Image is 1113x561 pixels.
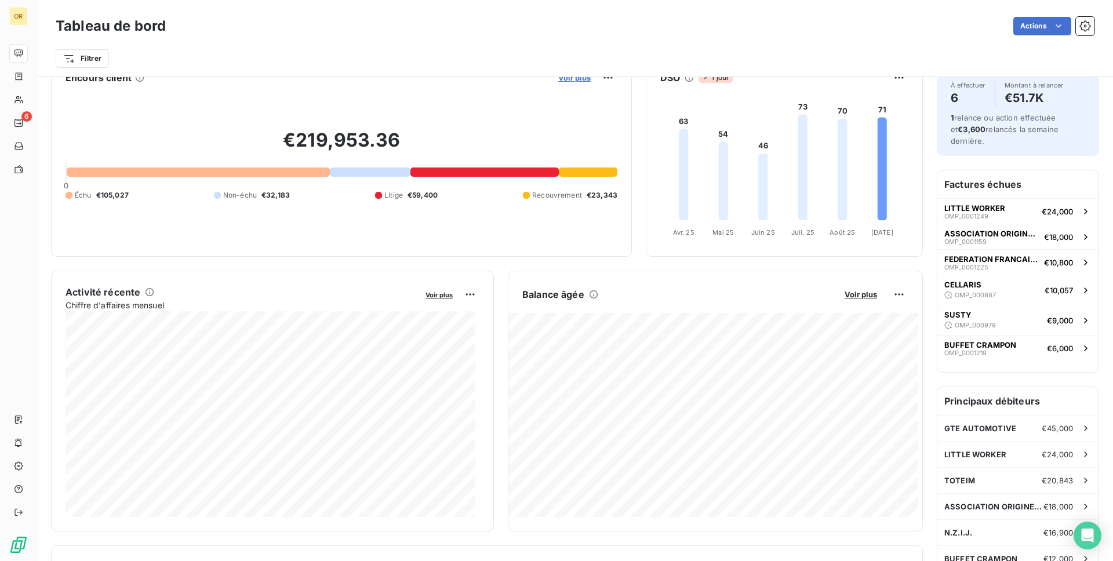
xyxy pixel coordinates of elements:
[944,238,987,245] span: OMP_0001159
[64,181,68,190] span: 0
[1042,424,1073,433] span: €45,000
[944,502,1043,511] span: ASSOCIATION ORIGINE FRANCE GARANTIE
[944,254,1039,264] span: FEDERATION FRANCAISE DE TENNIS
[951,89,985,107] h4: 6
[660,71,680,85] h6: DSO
[951,113,954,122] span: 1
[944,424,1016,433] span: GTE AUTOMOTIVE
[937,198,1099,224] button: LITTLE WORKEROMP_0001249€24,000
[944,280,981,289] span: CELLARIS
[937,224,1099,249] button: ASSOCIATION ORIGINE FRANCE GARANTIEOMP_0001159€18,000
[944,528,972,537] span: N.Z.I.J.
[937,387,1099,415] h6: Principaux débiteurs
[1005,89,1064,107] h4: €51.7K
[75,190,92,201] span: Échu
[955,292,996,298] span: OMP_000887
[56,16,166,37] h3: Tableau de bord
[1013,17,1071,35] button: Actions
[1045,286,1073,295] span: €10,057
[425,291,453,299] span: Voir plus
[937,249,1099,275] button: FEDERATION FRANCAISE DE TENNISOMP_0001225€10,800
[944,213,988,220] span: OMP_0001249
[944,203,1005,213] span: LITTLE WORKER
[951,82,985,89] span: À effectuer
[66,285,140,299] h6: Activité récente
[951,113,1059,145] span: relance ou action effectuée et relancés la semaine dernière.
[1005,82,1064,89] span: Montant à relancer
[712,228,734,236] tspan: Mai 25
[532,190,582,201] span: Recouvrement
[66,129,617,163] h2: €219,953.36
[871,228,893,236] tspan: [DATE]
[21,111,32,122] span: 6
[1042,207,1073,216] span: €24,000
[944,310,972,319] span: SUSTY
[841,289,881,300] button: Voir plus
[1043,502,1073,511] span: €18,000
[1042,450,1073,459] span: €24,000
[673,228,694,236] tspan: Avr. 25
[1044,258,1073,267] span: €10,800
[1044,232,1073,242] span: €18,000
[845,290,877,299] span: Voir plus
[830,228,855,236] tspan: Août 25
[522,287,584,301] h6: Balance âgée
[9,535,28,554] img: Logo LeanPay
[66,71,132,85] h6: Encours client
[384,190,403,201] span: Litige
[223,190,257,201] span: Non-échu
[944,450,1006,459] span: LITTLE WORKER
[558,73,591,82] span: Voir plus
[937,275,1099,305] button: CELLARISOMP_000887€10,057
[937,335,1099,360] button: BUFFET CRAMPONOMP_0001219€6,000
[937,305,1099,335] button: SUSTYOMP_000979€9,000
[587,190,617,201] span: €23,343
[56,49,109,68] button: Filtrer
[1074,522,1101,549] div: Open Intercom Messenger
[944,340,1016,349] span: BUFFET CRAMPON
[955,322,996,329] span: OMP_000979
[791,228,814,236] tspan: Juil. 25
[751,228,775,236] tspan: Juin 25
[1043,528,1073,537] span: €16,900
[261,190,290,201] span: €32,183
[96,190,129,201] span: €105,027
[937,170,1099,198] h6: Factures échues
[555,72,594,83] button: Voir plus
[1042,476,1073,485] span: €20,843
[1047,344,1073,353] span: €6,000
[1047,316,1073,325] span: €9,000
[9,7,28,25] div: OR
[944,264,988,271] span: OMP_0001225
[944,476,975,485] span: TOTEIM
[699,72,733,83] span: 1 jour
[944,349,987,356] span: OMP_0001219
[958,125,985,134] span: €3,600
[422,289,456,300] button: Voir plus
[66,299,417,311] span: Chiffre d'affaires mensuel
[944,229,1039,238] span: ASSOCIATION ORIGINE FRANCE GARANTIE
[408,190,438,201] span: €59,400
